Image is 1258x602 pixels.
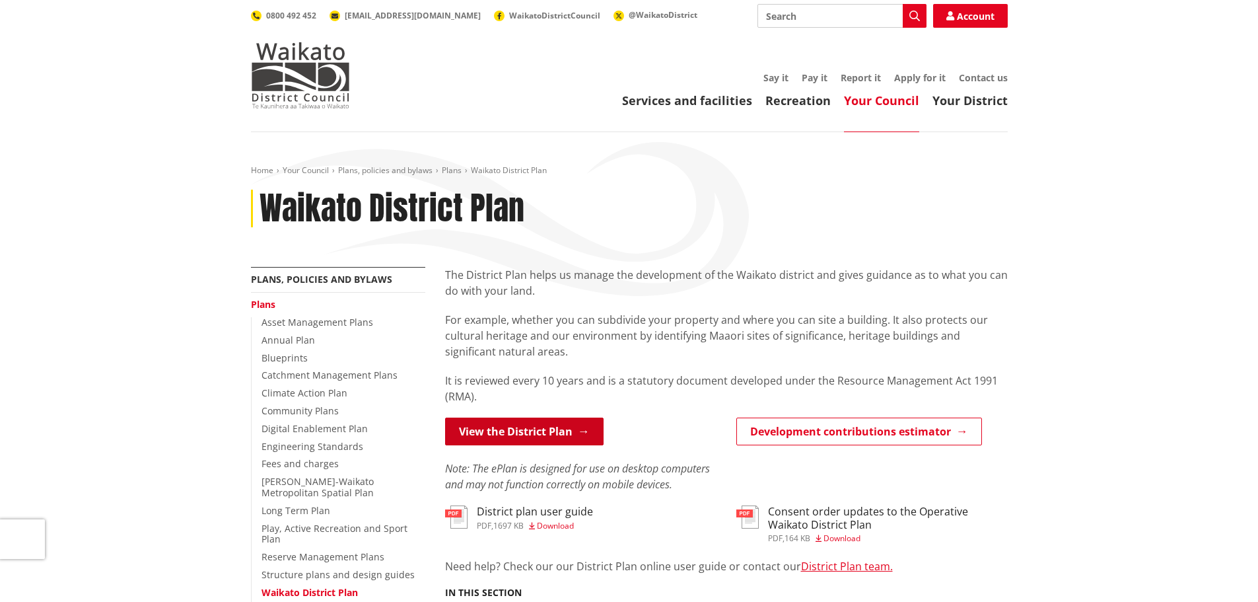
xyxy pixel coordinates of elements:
[493,520,524,531] span: 1697 KB
[251,273,392,285] a: Plans, policies and bylaws
[445,461,710,492] em: Note: The ePlan is designed for use on desktop computers and may not function correctly on mobile...
[736,418,982,445] a: Development contributions estimator
[262,440,363,453] a: Engineering Standards
[757,4,926,28] input: Search input
[785,533,810,544] span: 164 KB
[613,9,697,20] a: @WaikatoDistrict
[445,587,522,599] h5: In this section
[262,334,315,346] a: Annual Plan
[537,520,574,531] span: Download
[442,165,462,176] a: Plans
[844,93,919,108] a: Your Council
[959,71,1008,84] a: Contact us
[471,165,547,176] span: Waikato District Plan
[262,457,339,470] a: Fees and charges
[262,369,398,381] a: Catchment Management Plans
[509,10,600,21] span: WaikatoDistrictCouncil
[494,10,600,21] a: WaikatoDistrictCouncil
[262,352,308,364] a: Blueprints
[768,506,1008,531] h3: Consent order updates to the Operative Waikato District Plan
[622,93,752,108] a: Services and facilities
[477,520,491,531] span: pdf
[932,93,1008,108] a: Your District
[445,506,593,529] a: District plan user guide pdf,1697 KB Download
[345,10,481,21] span: [EMAIL_ADDRESS][DOMAIN_NAME]
[251,165,1008,176] nav: breadcrumb
[262,387,347,399] a: Climate Action Plan
[262,316,373,328] a: Asset Management Plans
[445,373,1008,404] p: It is reviewed every 10 years and is a statutory document developed under the Resource Management...
[736,506,1008,542] a: Consent order updates to the Operative Waikato District Plan pdf,164 KB Download
[768,533,783,544] span: pdf
[262,404,339,417] a: Community Plans
[283,165,329,176] a: Your Council
[266,10,316,21] span: 0800 492 452
[251,42,350,108] img: Waikato District Council - Te Kaunihera aa Takiwaa o Waikato
[933,4,1008,28] a: Account
[262,550,384,563] a: Reserve Management Plans
[262,475,374,499] a: [PERSON_NAME]-Waikato Metropolitan Spatial Plan
[262,422,368,435] a: Digital Enablement Plan
[765,93,831,108] a: Recreation
[262,586,358,599] a: Waikato District Plan
[445,506,468,529] img: document-pdf.svg
[894,71,946,84] a: Apply for it
[801,559,893,574] a: District Plan team.
[736,506,759,529] img: document-pdf.svg
[260,190,524,228] h1: Waikato District Plan
[802,71,827,84] a: Pay it
[823,533,860,544] span: Download
[262,568,415,581] a: Structure plans and design guides
[763,71,788,84] a: Say it
[841,71,881,84] a: Report it
[251,10,316,21] a: 0800 492 452
[445,267,1008,299] p: The District Plan helps us manage the development of the Waikato district and gives guidance as t...
[445,418,604,445] a: View the District Plan
[629,9,697,20] span: @WaikatoDistrict
[445,558,1008,574] p: Need help? Check our our District Plan online user guide or contact our
[262,504,330,517] a: Long Term Plan
[768,535,1008,543] div: ,
[445,312,1008,359] p: For example, whether you can subdivide your property and where you can site a building. It also p...
[330,10,481,21] a: [EMAIL_ADDRESS][DOMAIN_NAME]
[251,165,273,176] a: Home
[338,165,433,176] a: Plans, policies and bylaws
[477,522,593,530] div: ,
[251,298,275,311] a: Plans
[477,506,593,518] h3: District plan user guide
[262,522,407,546] a: Play, Active Recreation and Sport Plan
